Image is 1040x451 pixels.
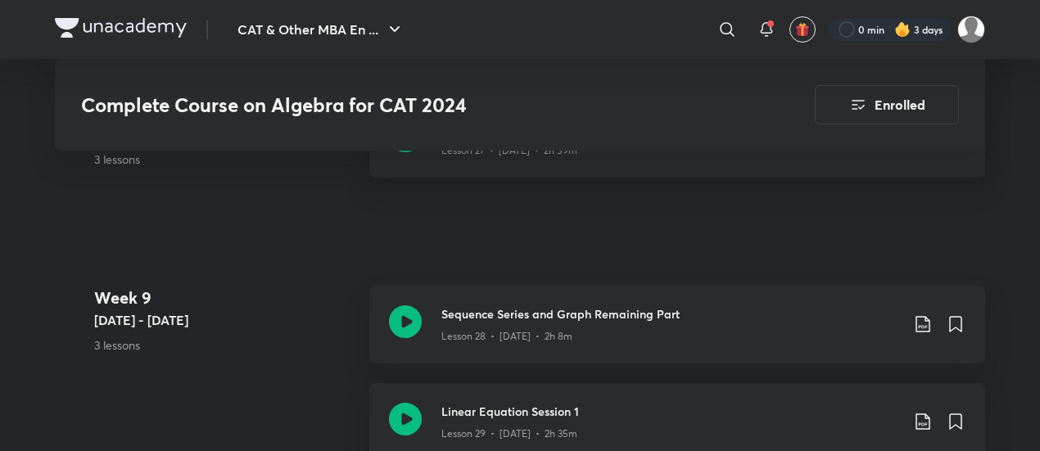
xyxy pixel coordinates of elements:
img: avatar [795,22,810,37]
img: Company Logo [55,18,187,38]
button: avatar [789,16,816,43]
p: Lesson 29 • [DATE] • 2h 35m [441,426,577,441]
h3: Sequence Series and Graph Remaining Part [441,305,900,322]
img: streak [894,21,911,38]
h4: Week 9 [94,286,356,310]
h5: [DATE] - [DATE] [94,310,356,330]
button: CAT & Other MBA En ... [228,13,414,46]
a: Sequence Series and Graph Remaining PartLesson 28 • [DATE] • 2h 8m [369,286,985,383]
h3: Complete Course on Algebra for CAT 2024 [81,93,722,117]
img: Avinash Tibrewal [957,16,985,43]
h3: Linear Equation Session 1 [441,403,900,420]
p: 3 lessons [94,336,356,354]
p: Lesson 28 • [DATE] • 2h 8m [441,329,572,344]
p: 3 lessons [94,151,356,168]
a: Company Logo [55,18,187,42]
button: Enrolled [815,85,959,124]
